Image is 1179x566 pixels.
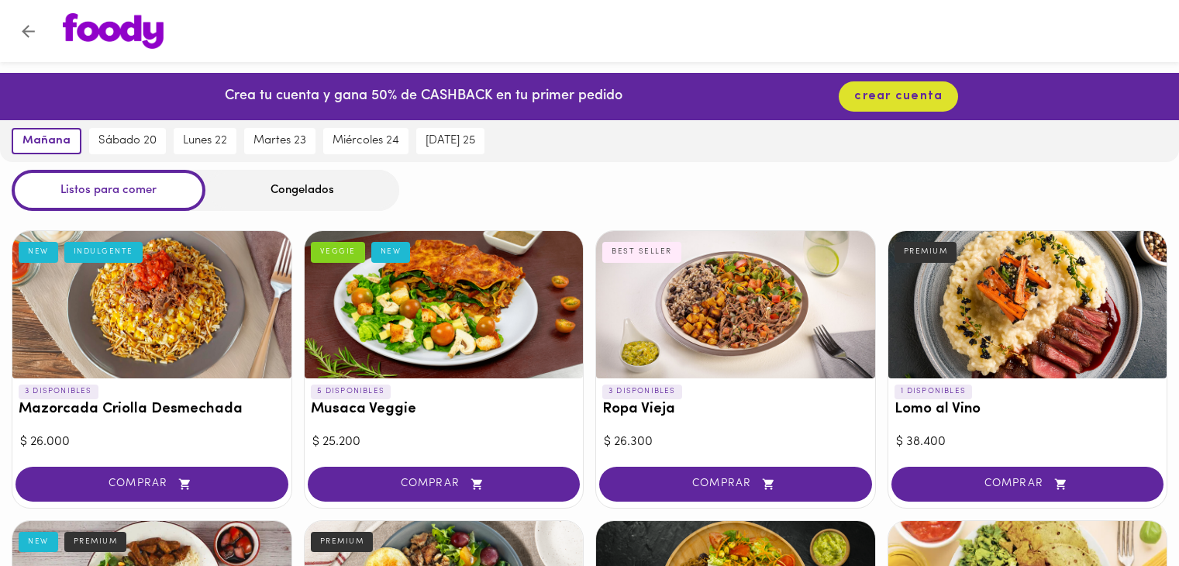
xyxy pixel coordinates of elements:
div: $ 26.300 [604,433,867,451]
div: INDULGENTE [64,242,143,262]
div: Lomo al Vino [888,231,1167,378]
p: Crea tu cuenta y gana 50% de CASHBACK en tu primer pedido [225,87,622,107]
button: COMPRAR [308,467,581,502]
img: logo.png [63,13,164,49]
div: $ 38.400 [896,433,1160,451]
button: COMPRAR [599,467,872,502]
span: COMPRAR [327,478,561,491]
span: COMPRAR [35,478,269,491]
h3: Mazorcada Criolla Desmechada [19,402,285,418]
span: martes 23 [253,134,306,148]
span: COMPRAR [619,478,853,491]
p: 3 DISPONIBLES [19,385,98,399]
span: mañana [22,134,71,148]
p: 5 DISPONIBLES [311,385,391,399]
div: NEW [19,532,58,552]
button: sábado 20 [89,128,166,154]
h3: Ropa Vieja [602,402,869,418]
div: PREMIUM [311,532,374,552]
div: VEGGIE [311,242,365,262]
div: $ 25.200 [312,433,576,451]
p: 3 DISPONIBLES [602,385,682,399]
div: NEW [19,242,58,262]
button: mañana [12,128,81,154]
button: [DATE] 25 [416,128,484,154]
h3: Lomo al Vino [895,402,1161,418]
div: PREMIUM [895,242,957,262]
div: Musaca Veggie [305,231,584,378]
div: $ 26.000 [20,433,284,451]
button: COMPRAR [891,467,1164,502]
div: Listos para comer [12,170,205,211]
div: PREMIUM [64,532,127,552]
button: crear cuenta [839,81,958,112]
span: COMPRAR [911,478,1145,491]
p: 1 DISPONIBLES [895,385,973,399]
div: Congelados [205,170,399,211]
div: BEST SELLER [602,242,681,262]
span: crear cuenta [854,89,943,104]
button: Volver [9,12,47,50]
button: miércoles 24 [323,128,409,154]
span: sábado 20 [98,134,157,148]
div: Mazorcada Criolla Desmechada [12,231,291,378]
span: miércoles 24 [333,134,399,148]
iframe: Messagebird Livechat Widget [1089,476,1163,550]
button: COMPRAR [16,467,288,502]
div: NEW [371,242,411,262]
h3: Musaca Veggie [311,402,577,418]
div: Ropa Vieja [596,231,875,378]
span: [DATE] 25 [426,134,475,148]
button: martes 23 [244,128,315,154]
button: lunes 22 [174,128,236,154]
span: lunes 22 [183,134,227,148]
